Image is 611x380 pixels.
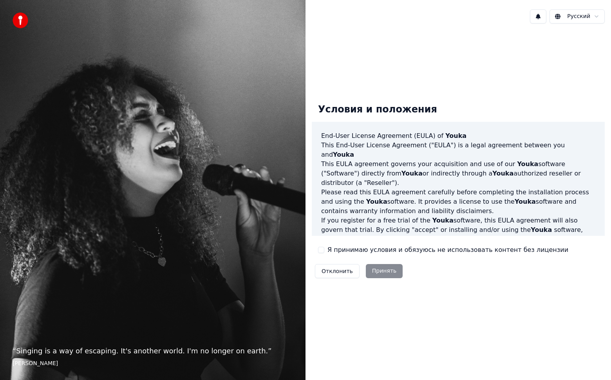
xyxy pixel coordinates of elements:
p: This End-User License Agreement ("EULA") is a legal agreement between you and [321,141,595,159]
span: Youka [492,170,513,177]
img: youka [13,13,28,28]
span: Youka [531,226,552,233]
p: This EULA agreement governs your acquisition and use of our software ("Software") directly from o... [321,159,595,188]
span: Youka [366,198,387,205]
span: Youka [401,170,423,177]
p: If you register for a free trial of the software, this EULA agreement will also govern that trial... [321,216,595,253]
h3: End-User License Agreement (EULA) of [321,131,595,141]
span: Youka [432,217,454,224]
div: Условия и положения [312,97,443,122]
span: Youka [445,132,466,139]
footer: [PERSON_NAME] [13,360,293,367]
button: Отклонить [315,264,360,278]
p: Please read this EULA agreement carefully before completing the installation process and using th... [321,188,595,216]
span: Youka [333,151,354,158]
label: Я принимаю условия и обязуюсь не использовать контент без лицензии [327,245,568,255]
span: Youka [515,198,536,205]
p: “ Singing is a way of escaping. It's another world. I'm no longer on earth. ” [13,346,293,356]
span: Youka [517,160,538,168]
